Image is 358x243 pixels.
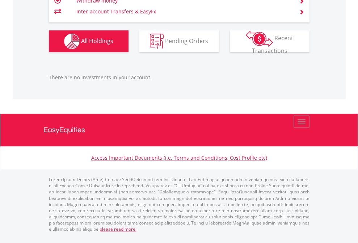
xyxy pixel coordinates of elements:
[76,6,290,17] td: Inter-account Transfers & EasyFx
[139,30,219,52] button: Pending Orders
[64,34,80,49] img: holdings-wht.png
[49,74,309,81] p: There are no investments in your account.
[49,176,309,232] p: Lorem Ipsum Dolors (Ame) Con a/e SeddOeiusmod tem InciDiduntut Lab Etd mag aliquaen admin veniamq...
[100,226,136,232] a: please read more:
[81,37,113,45] span: All Holdings
[49,30,129,52] button: All Holdings
[230,30,309,52] button: Recent Transactions
[246,31,273,47] img: transactions-zar-wht.png
[165,37,208,45] span: Pending Orders
[150,34,164,49] img: pending_instructions-wht.png
[43,114,315,146] a: EasyEquities
[91,154,267,161] a: Access Important Documents (i.e. Terms and Conditions, Cost Profile etc)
